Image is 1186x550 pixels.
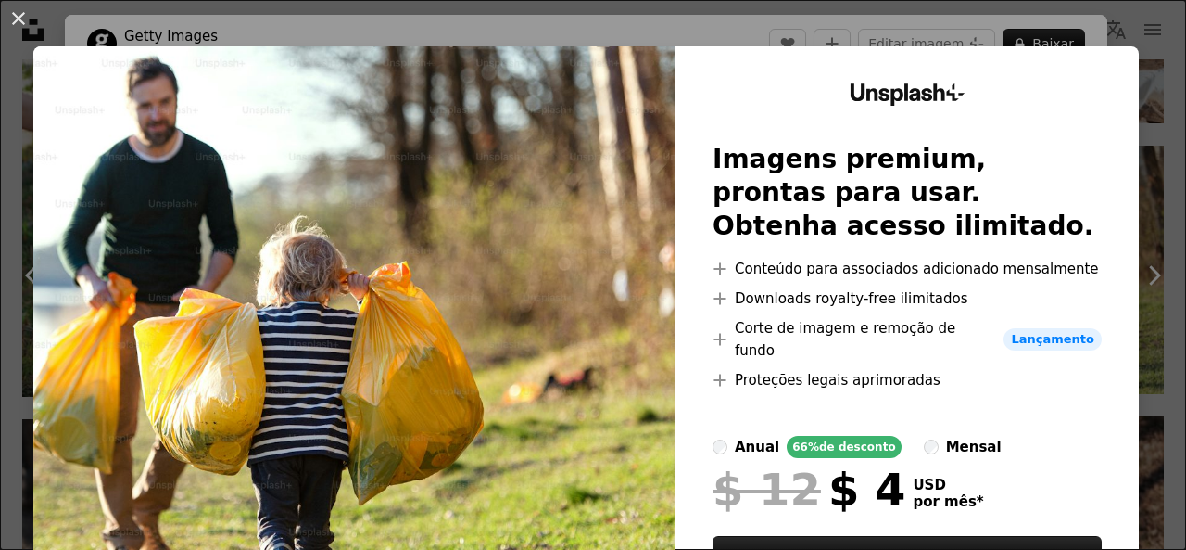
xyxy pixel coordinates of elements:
li: Proteções legais aprimoradas [713,369,1102,391]
div: mensal [946,436,1002,458]
li: Downloads royalty-free ilimitados [713,288,1102,310]
span: USD [913,477,983,493]
div: $ 4 [713,466,905,514]
div: anual [735,436,779,458]
span: $ 12 [713,466,821,514]
span: Lançamento [1003,328,1102,351]
h2: Imagens premium, prontas para usar. Obtenha acesso ilimitado. [713,143,1102,243]
span: por mês * [913,493,983,510]
li: Conteúdo para associados adicionado mensalmente [713,258,1102,280]
input: anual66%de desconto [713,440,727,454]
input: mensal [924,440,939,454]
div: 66% de desconto [787,436,901,458]
li: Corte de imagem e remoção de fundo [713,317,1102,362]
